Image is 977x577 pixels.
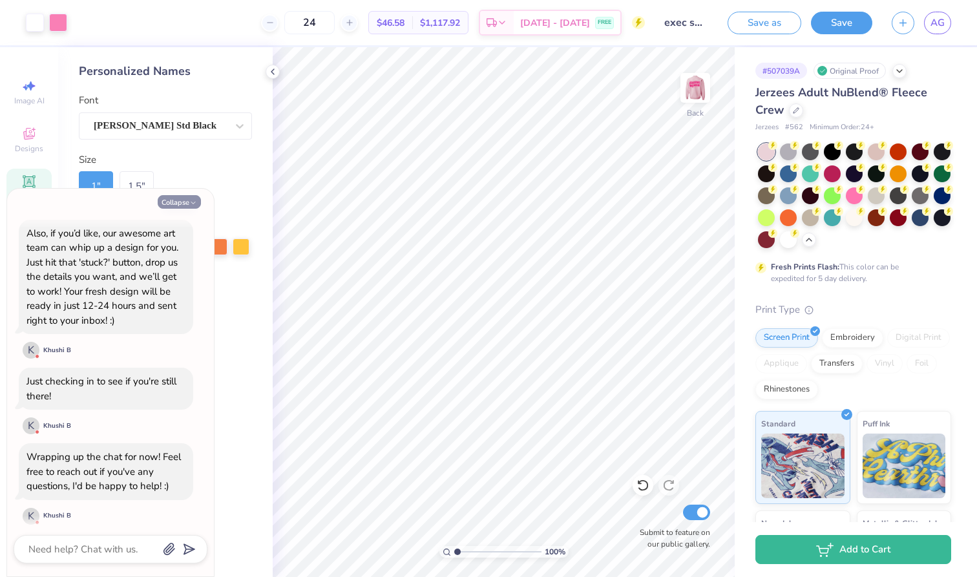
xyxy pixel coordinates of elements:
div: Print Type [755,302,951,317]
span: Jerzees Adult NuBlend® Fleece Crew [755,85,927,118]
input: – – [284,11,335,34]
div: Personalized Names [79,63,252,80]
div: Vinyl [867,354,903,373]
img: Back [682,75,708,101]
div: Applique [755,354,807,373]
div: Back [687,107,704,119]
div: Embroidery [822,328,883,348]
div: Just checking in to see if you're still there! [26,375,176,403]
div: Khushi B [43,421,71,431]
div: Original Proof [814,63,886,79]
span: Jerzees [755,122,779,133]
div: 1.5 " [120,171,154,201]
span: Designs [15,143,43,154]
span: Puff Ink [863,417,890,430]
label: Submit to feature on our public gallery. [633,527,710,550]
div: K [23,342,39,359]
span: $1,117.92 [420,16,460,30]
span: AG [930,16,945,30]
span: Standard [761,417,795,430]
div: Wrapping up the chat for now! Feel free to reach out if you've any questions, I'd be happy to hel... [26,450,181,492]
span: [DATE] - [DATE] [520,16,590,30]
button: Save as [728,12,801,34]
div: This color can be expedited for 5 day delivery. [771,261,930,284]
div: K [23,417,39,434]
label: Font [79,93,98,108]
div: 1 " [79,171,113,201]
div: Khushi B [43,346,71,355]
div: Foil [907,354,937,373]
img: Puff Ink [863,434,946,498]
button: Collapse [158,195,201,209]
div: Also, if you’d like, our awesome art team can whip up a design for you. Just hit that 'stuck?' bu... [26,227,178,327]
span: $46.58 [377,16,404,30]
button: Add to Cart [755,535,951,564]
div: # 507039A [755,63,807,79]
a: AG [924,12,951,34]
img: Standard [761,434,845,498]
div: Transfers [811,354,863,373]
div: Rhinestones [755,380,818,399]
span: FREE [598,18,611,27]
button: Save [811,12,872,34]
div: Digital Print [887,328,950,348]
input: Untitled Design [655,10,718,36]
span: Image AI [14,96,45,106]
span: Metallic & Glitter Ink [863,516,939,530]
div: Screen Print [755,328,818,348]
div: Size [79,152,252,167]
span: # 562 [785,122,803,133]
div: K [23,508,39,525]
strong: Fresh Prints Flash: [771,262,839,272]
div: Khushi B [43,511,71,521]
span: 100 % [545,546,565,558]
span: Minimum Order: 24 + [810,122,874,133]
span: Neon Ink [761,516,793,530]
